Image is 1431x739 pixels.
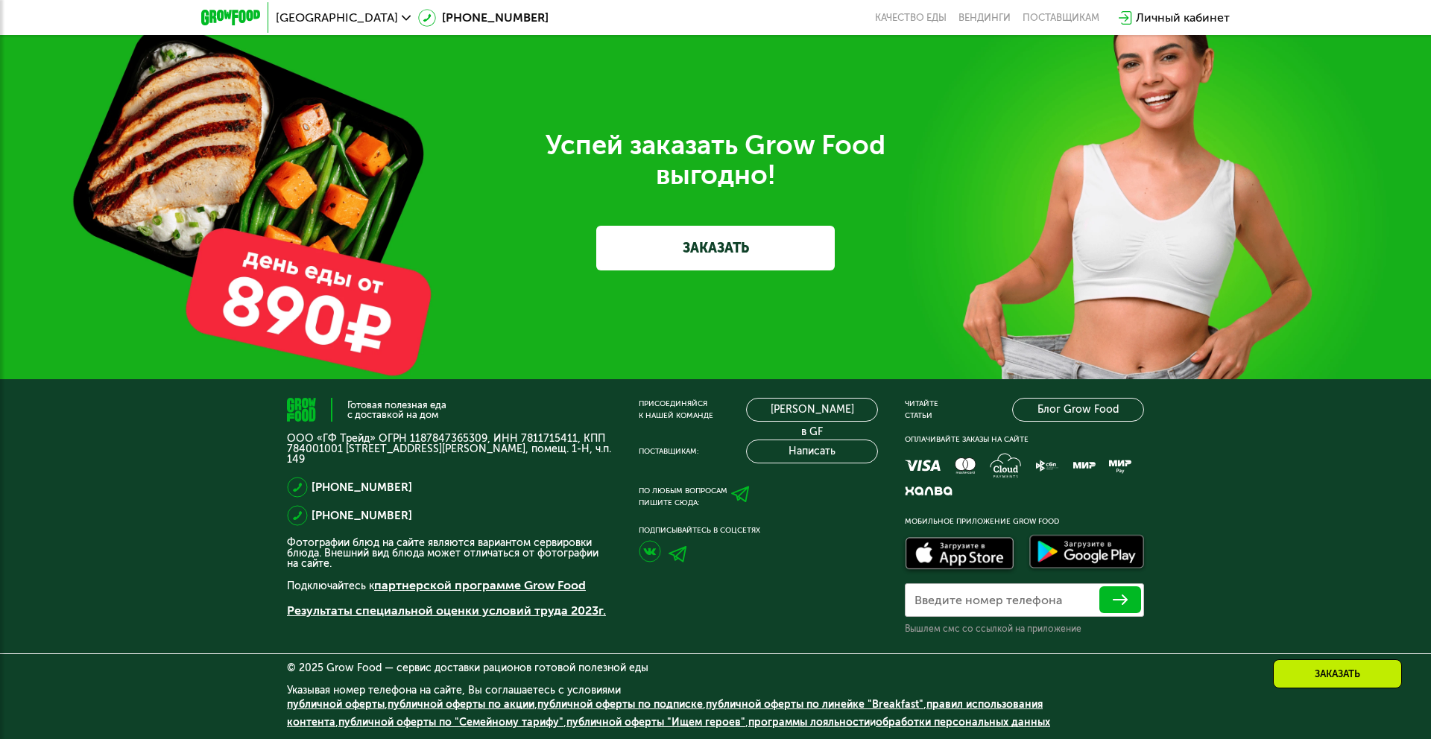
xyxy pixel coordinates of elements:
[566,716,745,729] a: публичной оферты "Ищем героев"
[388,698,534,711] a: публичной оферты по акции
[1026,532,1148,575] img: Доступно в Google Play
[1012,398,1144,422] a: Блог Grow Food
[748,716,870,729] a: программы лояльности
[418,9,549,27] a: [PHONE_NUMBER]
[374,578,586,592] a: партнерской программе Grow Food
[639,485,727,509] div: По любым вопросам пишите сюда:
[287,577,612,594] p: Подключайтесь к
[905,516,1144,527] div: Мобильное приложение Grow Food
[347,400,446,419] div: Готовая полезная еда с доставкой на дом
[287,434,612,465] p: ООО «ГФ Трейд» ОГРН 1187847365309, ИНН 7811715411, КПП 784001001 [STREET_ADDRESS][PERSON_NAME], п...
[639,445,698,457] div: Поставщикам:
[1136,9,1230,27] div: Личный кабинет
[958,12,1011,24] a: Вендинги
[338,716,563,729] a: публичной оферты по "Семейному тарифу"
[276,12,398,24] span: [GEOGRAPHIC_DATA]
[537,698,703,711] a: публичной оферты по подписке
[287,603,606,618] a: Результаты специальной оценки условий труда 2023г.
[298,130,1133,190] div: Успей заказать Grow Food выгодно!
[287,698,1050,729] span: , , , , , , , и
[312,507,412,524] a: [PHONE_NUMBER]
[639,398,713,422] div: Присоединяйся к нашей команде
[746,440,878,463] button: Написать
[287,685,1144,739] div: Указывая номер телефона на сайте, Вы соглашаетесь с условиями
[287,538,612,569] p: Фотографии блюд на сайте являются вариантом сервировки блюда. Внешний вид блюда может отличаться ...
[875,12,947,24] a: Качество еды
[905,398,938,422] div: Читайте статьи
[905,434,1144,445] div: Оплачивайте заказы на сайте
[905,623,1144,635] div: Вышлем смс со ссылкой на приложение
[287,663,1144,673] div: © 2025 Grow Food — сервис доставки рационов готовой полезной еды
[706,698,923,711] a: публичной оферты по линейке "Breakfast"
[746,398,878,422] a: [PERSON_NAME] в GF
[287,698,385,711] a: публичной оферты
[312,478,412,496] a: [PHONE_NUMBER]
[876,716,1050,729] a: обработки персональных данных
[639,524,878,536] div: Подписывайтесь в соцсетях
[596,226,835,270] a: ЗАКАЗАТЬ
[914,596,1062,604] label: Введите номер телефона
[1023,12,1099,24] div: поставщикам
[1273,659,1402,688] div: Заказать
